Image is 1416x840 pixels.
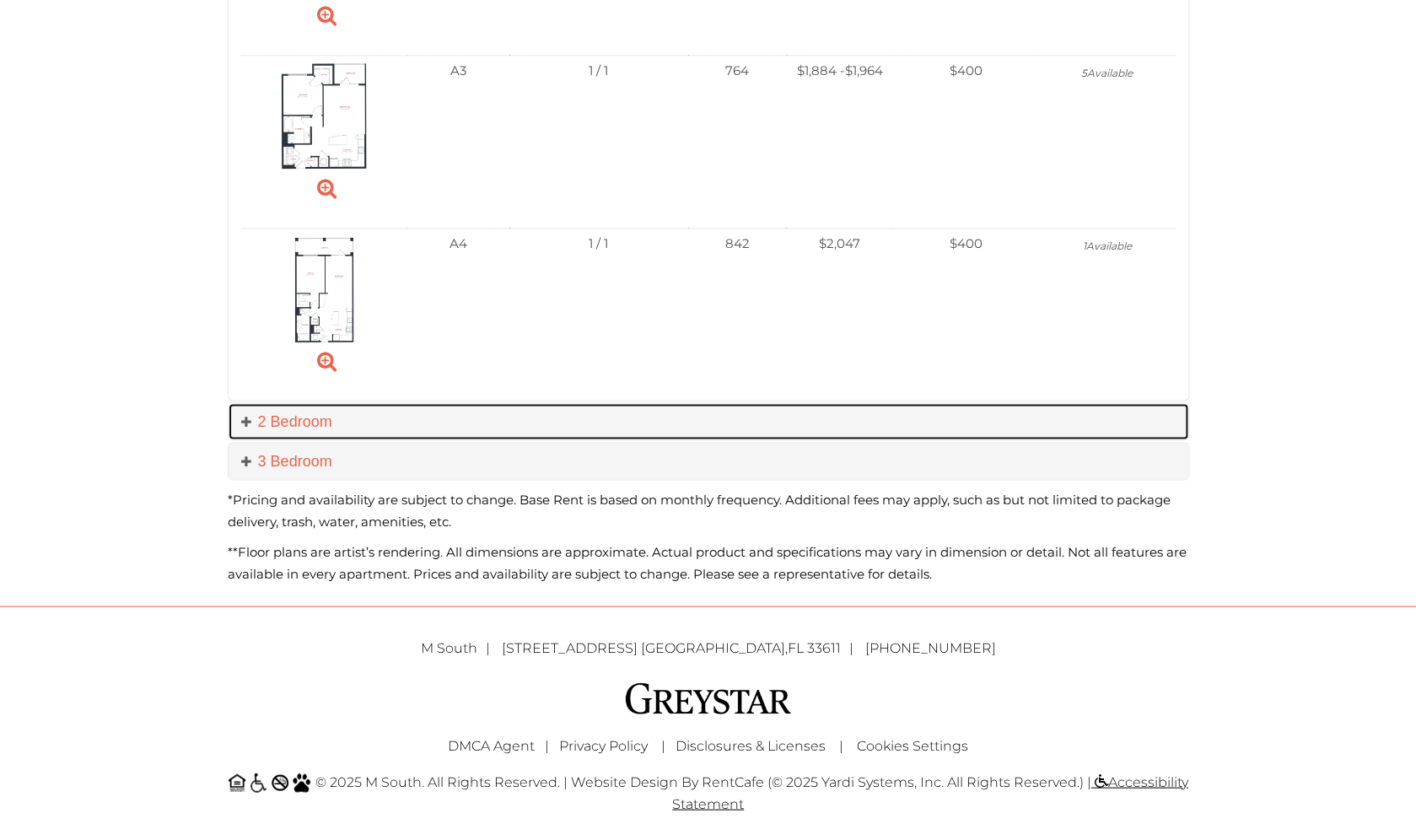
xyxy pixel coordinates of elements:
[502,639,638,655] span: [STREET_ADDRESS]
[865,639,996,655] a: [PHONE_NUMBER]
[317,348,337,374] a: Zoom
[317,3,337,28] a: Zoom
[661,737,665,753] span: |
[788,639,804,655] span: FL
[839,737,843,753] span: |
[407,228,509,281] td: A4
[293,235,355,342] img: Suite A Floorplan
[229,443,1188,479] a: 3 Bedroom
[1045,240,1168,252] span: 1
[892,56,1038,109] td: $400
[545,737,549,753] span: |
[293,773,311,792] img: Pet Friendly
[1045,67,1168,79] span: 5
[688,56,786,109] td: 764
[280,62,368,170] img: Suite A Floorplan
[421,639,498,655] span: M South
[509,228,688,281] td: 1 / 1
[229,403,1188,439] a: 2 Bedroom
[857,737,968,753] a: Cookies Settings
[421,639,862,655] a: M South [STREET_ADDRESS] [GEOGRAPHIC_DATA],FL 33611
[502,639,862,655] span: ,
[407,56,509,109] td: A3
[892,228,1038,281] td: $400
[215,762,1202,823] div: © 2025 M South. All Rights Reserved. | Website Design by RentCafe (© 2025 Yardi Systems, Inc. All...
[228,488,1189,532] p: *Pricing and availability are subject to change. Base Rent is based on monthly frequency. Additio...
[672,773,1188,811] a: Accessibility Statement
[448,737,535,753] a: Greystar DMCA Agent
[688,228,786,281] td: 842
[509,56,688,109] td: 1 / 1
[293,279,355,295] a: A4
[624,680,793,716] img: Greystar logo and Greystar website
[559,737,648,753] a: Greystar Privacy Policy
[280,106,368,122] a: A3
[786,56,892,109] td: $1,884 - $1,964
[228,541,1189,584] p: **Floor plans are artist’s rendering. All dimensions are approximate. Actual product and specific...
[229,773,245,791] img: Equal Housing Opportunity and Greystar Fair Housing Statement
[676,737,826,753] a: Disclosures & Licenses
[807,639,841,655] span: 33611
[272,774,288,791] img: No Smoking
[1087,67,1133,79] span: Available
[1085,240,1131,252] span: Available
[249,773,267,792] img: Accessible community and Greystar Fair Housing Statement
[641,639,785,655] span: [GEOGRAPHIC_DATA]
[786,228,892,281] td: $2,047
[317,175,337,201] a: Zoom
